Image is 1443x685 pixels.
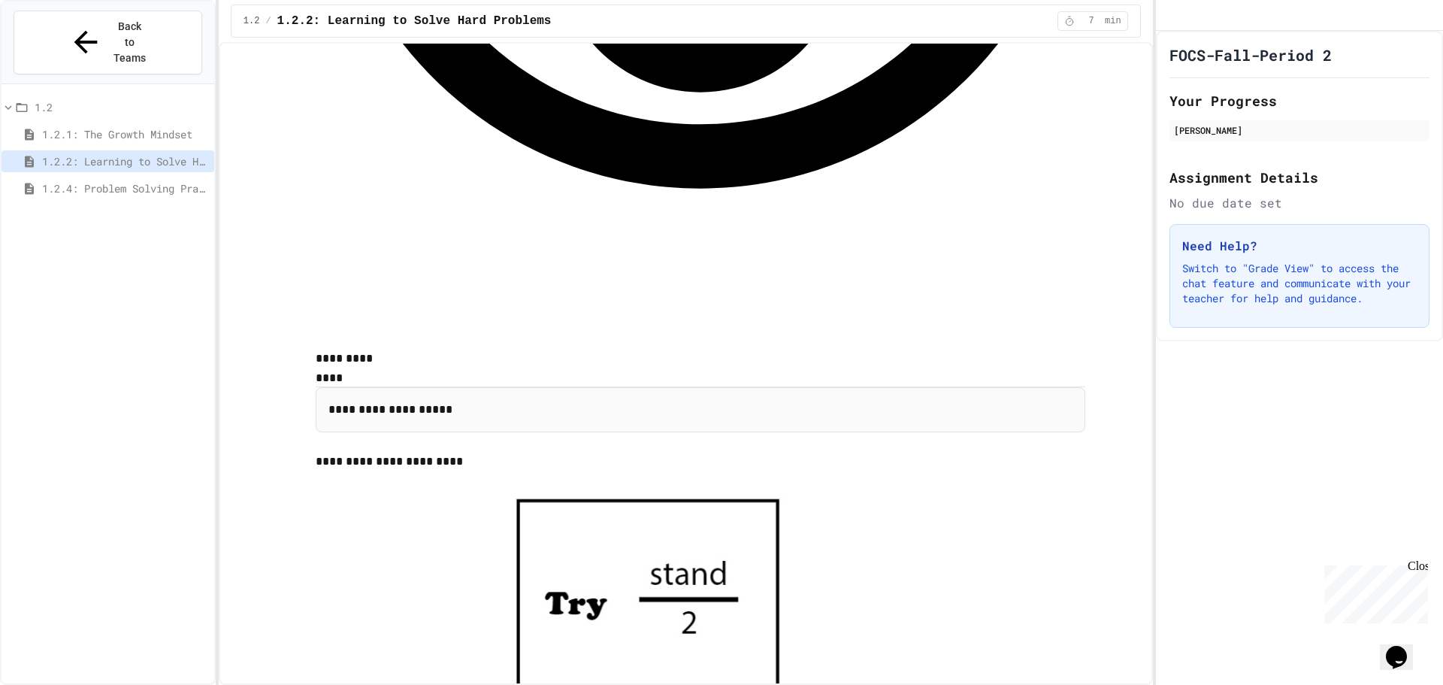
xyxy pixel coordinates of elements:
[277,12,552,30] span: 1.2.2: Learning to Solve Hard Problems
[265,15,271,27] span: /
[1169,44,1332,65] h1: FOCS-Fall-Period 2
[35,99,208,115] span: 1.2
[1079,15,1103,27] span: 7
[42,180,208,196] span: 1.2.4: Problem Solving Practice
[244,15,260,27] span: 1.2
[14,11,202,74] button: Back to Teams
[1169,90,1429,111] h2: Your Progress
[1105,15,1121,27] span: min
[1380,625,1428,670] iframe: chat widget
[1169,194,1429,212] div: No due date set
[1169,167,1429,188] h2: Assignment Details
[1182,261,1417,306] p: Switch to "Grade View" to access the chat feature and communicate with your teacher for help and ...
[112,19,147,66] span: Back to Teams
[1174,123,1425,137] div: [PERSON_NAME]
[42,153,208,169] span: 1.2.2: Learning to Solve Hard Problems
[6,6,104,95] div: Chat with us now!Close
[1318,559,1428,623] iframe: chat widget
[42,126,208,142] span: 1.2.1: The Growth Mindset
[1182,237,1417,255] h3: Need Help?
